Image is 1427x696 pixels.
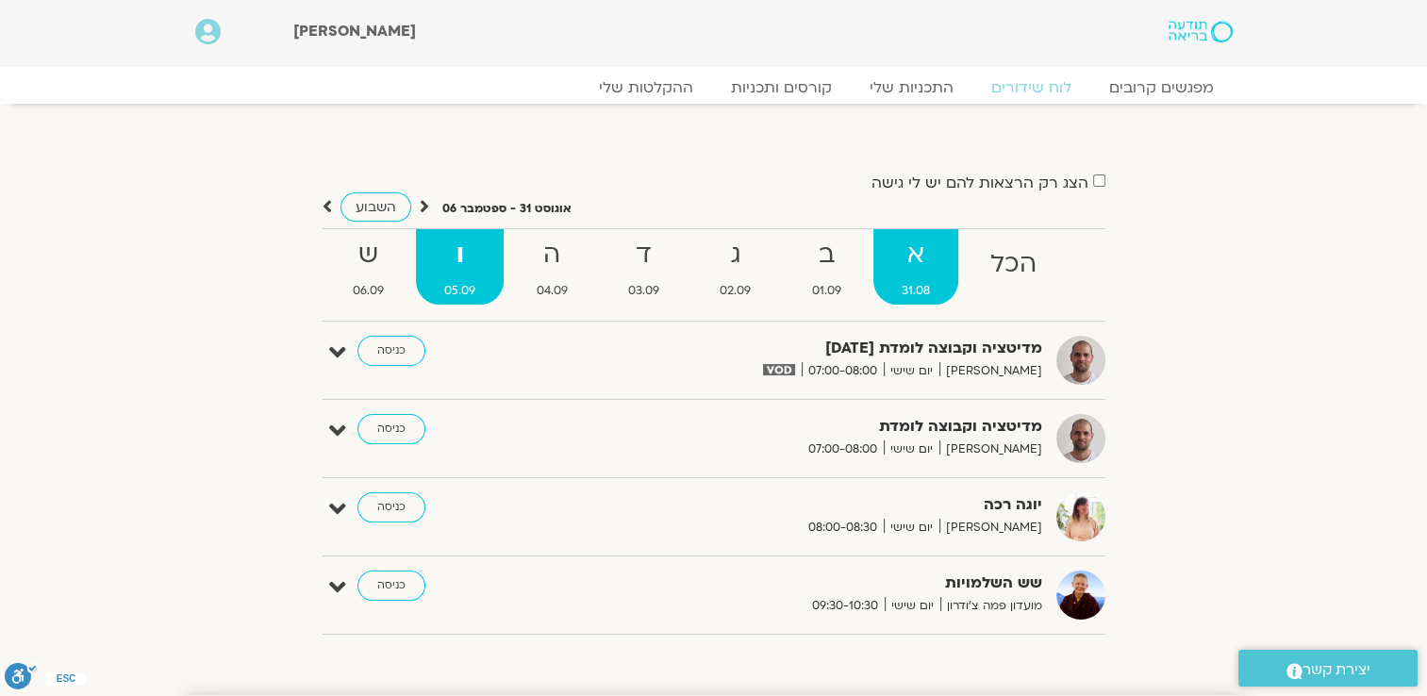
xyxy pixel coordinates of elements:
a: ה04.09 [507,229,595,305]
strong: א [873,234,958,276]
p: אוגוסט 31 - ספטמבר 06 [442,199,572,219]
span: 31.08 [873,281,958,301]
span: 01.09 [783,281,869,301]
label: הצג רק הרצאות להם יש לי גישה [871,174,1088,191]
a: ההקלטות שלי [580,78,712,97]
strong: ב [783,234,869,276]
strong: מדיטציה וקבוצה לומדת [DATE] [580,336,1042,361]
span: 07:00-08:00 [802,361,884,381]
a: ב01.09 [783,229,869,305]
a: השבוע [340,192,411,222]
span: 07:00-08:00 [802,439,884,459]
span: [PERSON_NAME] [939,439,1042,459]
span: יום שישי [884,439,939,459]
span: מועדון פמה צ'ודרון [940,596,1042,616]
a: לוח שידורים [972,78,1090,97]
strong: הכל [962,243,1065,286]
span: [PERSON_NAME] [293,21,416,41]
strong: מדיטציה וקבוצה לומדת [580,414,1042,439]
a: הכל [962,229,1065,305]
span: 06.09 [324,281,412,301]
span: 09:30-10:30 [805,596,885,616]
a: קורסים ותכניות [712,78,851,97]
a: ג02.09 [691,229,779,305]
span: יום שישי [884,361,939,381]
a: כניסה [357,492,425,522]
strong: ה [507,234,595,276]
span: 03.09 [600,281,688,301]
strong: ש [324,234,412,276]
a: ש06.09 [324,229,412,305]
a: התכניות שלי [851,78,972,97]
span: 04.09 [507,281,595,301]
span: 02.09 [691,281,779,301]
a: ד03.09 [600,229,688,305]
a: כניסה [357,571,425,601]
a: יצירת קשר [1238,650,1418,687]
span: 05.09 [416,281,504,301]
span: יום שישי [885,596,940,616]
span: [PERSON_NAME] [939,361,1042,381]
a: ו05.09 [416,229,504,305]
a: כניסה [357,336,425,366]
span: יום שישי [884,518,939,538]
span: השבוע [356,198,396,216]
a: מפגשים קרובים [1090,78,1233,97]
span: [PERSON_NAME] [939,518,1042,538]
img: vodicon [763,364,794,375]
nav: Menu [195,78,1233,97]
strong: ו [416,234,504,276]
a: כניסה [357,414,425,444]
strong: יוגה רכה [580,492,1042,518]
span: יצירת קשר [1303,657,1370,683]
span: 08:00-08:30 [802,518,884,538]
a: א31.08 [873,229,958,305]
strong: שש השלמויות [580,571,1042,596]
strong: ד [600,234,688,276]
strong: ג [691,234,779,276]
